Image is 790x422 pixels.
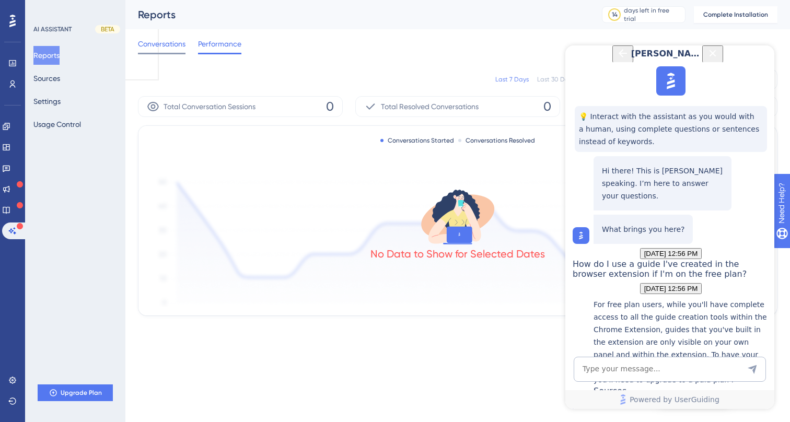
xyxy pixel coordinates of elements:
[198,38,241,50] span: Performance
[380,136,454,145] div: Conversations Started
[61,389,102,397] span: Upgrade Plan
[703,10,768,19] span: Complete Installation
[565,45,774,409] iframe: UserGuiding AI Assistant
[370,247,545,261] div: No Data to Show for Selected Dates
[38,384,113,401] button: Upgrade Plan
[612,10,618,19] div: 14
[326,98,334,115] span: 0
[164,100,255,113] span: Total Conversation Sessions
[694,6,777,23] button: Complete Installation
[381,100,479,113] span: Total Resolved Conversations
[537,75,575,84] div: Last 30 Days
[138,7,576,22] div: Reports
[138,38,185,50] span: Conversations
[543,98,551,115] span: 0
[624,6,682,23] div: days left in free trial
[25,3,65,15] span: Need Help?
[458,136,535,145] div: Conversations Resolved
[495,75,529,84] div: Last 7 Days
